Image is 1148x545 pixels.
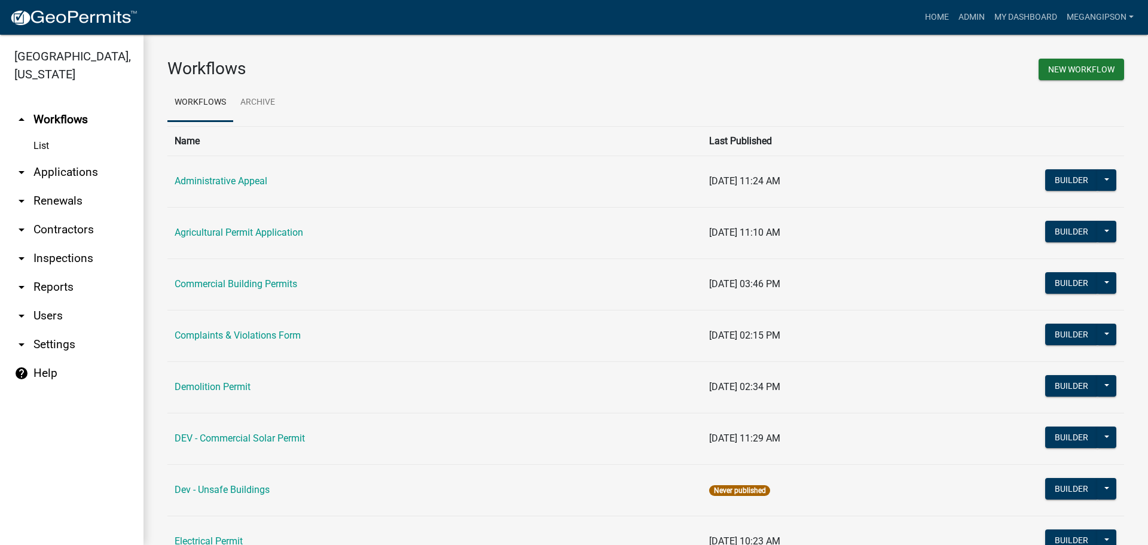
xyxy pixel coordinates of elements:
a: Home [920,6,954,29]
span: [DATE] 11:24 AM [709,175,780,187]
i: arrow_drop_down [14,223,29,237]
button: Builder [1045,169,1098,191]
span: [DATE] 03:46 PM [709,278,780,290]
button: Builder [1045,375,1098,397]
span: [DATE] 02:15 PM [709,330,780,341]
i: arrow_drop_up [14,112,29,127]
a: Dev - Unsafe Buildings [175,484,270,495]
th: Name [167,126,702,156]
a: megangipson [1062,6,1138,29]
button: Builder [1045,272,1098,294]
a: Admin [954,6,990,29]
a: Archive [233,84,282,122]
i: arrow_drop_down [14,251,29,266]
button: Builder [1045,324,1098,345]
a: DEV - Commercial Solar Permit [175,433,305,444]
i: help [14,366,29,380]
span: [DATE] 11:10 AM [709,227,780,238]
th: Last Published [702,126,911,156]
a: Commercial Building Permits [175,278,297,290]
button: Builder [1045,478,1098,500]
a: Workflows [167,84,233,122]
span: Never published [709,485,770,496]
span: [DATE] 02:34 PM [709,381,780,392]
button: Builder [1045,221,1098,242]
i: arrow_drop_down [14,165,29,179]
a: Agricultural Permit Application [175,227,303,238]
button: Builder [1045,427,1098,448]
a: My Dashboard [990,6,1062,29]
h3: Workflows [167,59,637,79]
span: [DATE] 11:29 AM [709,433,780,444]
i: arrow_drop_down [14,194,29,208]
i: arrow_drop_down [14,337,29,352]
button: New Workflow [1039,59,1124,80]
a: Complaints & Violations Form [175,330,301,341]
a: Demolition Permit [175,381,251,392]
i: arrow_drop_down [14,280,29,294]
a: Administrative Appeal [175,175,267,187]
i: arrow_drop_down [14,309,29,323]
